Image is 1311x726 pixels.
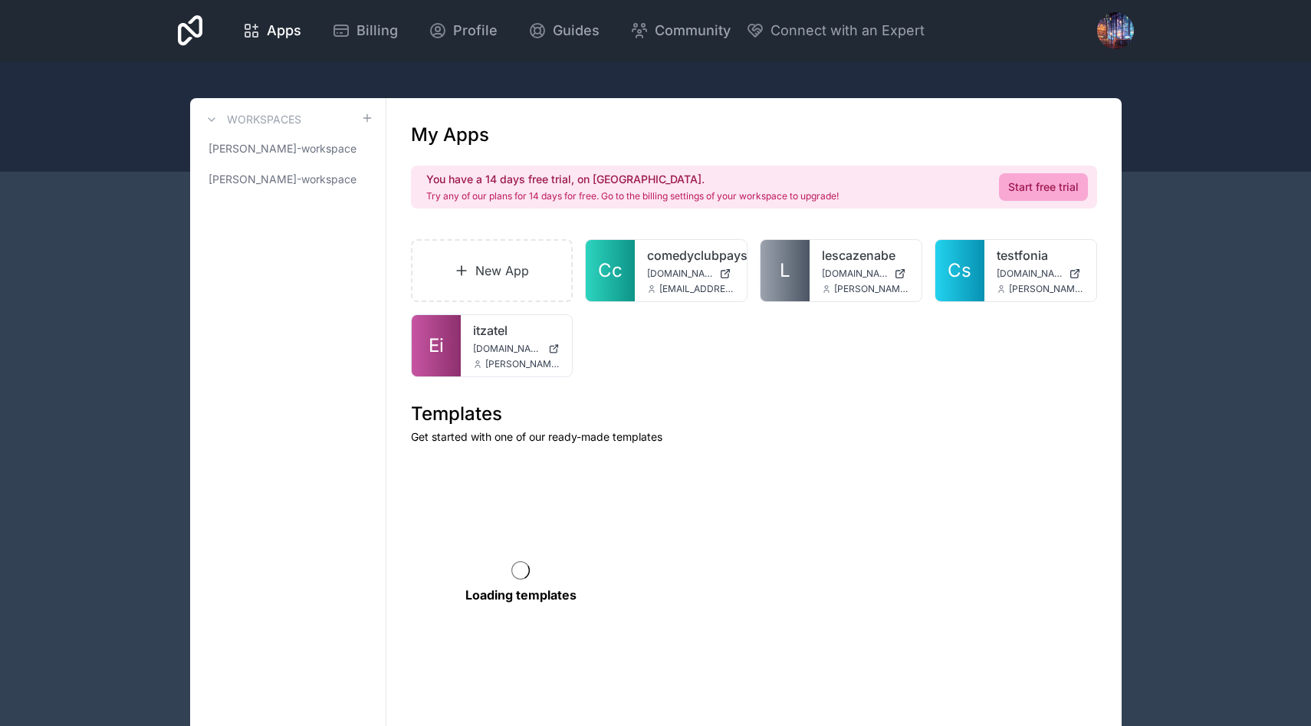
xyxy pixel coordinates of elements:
[267,20,301,41] span: Apps
[761,240,810,301] a: L
[227,112,301,127] h3: Workspaces
[429,333,444,358] span: Ei
[598,258,623,283] span: Cc
[647,246,734,264] a: comedyclubpaysbasque
[473,343,543,355] span: [DOMAIN_NAME]
[647,268,713,280] span: [DOMAIN_NAME]
[209,141,356,156] span: [PERSON_NAME]-workspace
[770,20,925,41] span: Connect with an Expert
[411,402,1097,426] h1: Templates
[426,172,839,187] h2: You have a 14 days free trial, on [GEOGRAPHIC_DATA].
[997,268,1084,280] a: [DOMAIN_NAME]
[1009,283,1084,295] span: [PERSON_NAME][EMAIL_ADDRESS][PERSON_NAME][DOMAIN_NAME]
[822,246,909,264] a: lescazenabe
[465,586,577,604] p: Loading templates
[618,14,743,48] a: Community
[997,246,1084,264] a: testfonia
[320,14,410,48] a: Billing
[416,14,510,48] a: Profile
[209,172,356,187] span: [PERSON_NAME]-workspace
[997,268,1063,280] span: [DOMAIN_NAME]
[485,358,560,370] span: [PERSON_NAME][EMAIL_ADDRESS][PERSON_NAME][DOMAIN_NAME]
[202,135,373,163] a: [PERSON_NAME]-workspace
[935,240,984,301] a: Cs
[516,14,612,48] a: Guides
[948,258,971,283] span: Cs
[647,268,734,280] a: [DOMAIN_NAME]
[412,315,461,376] a: Ei
[746,20,925,41] button: Connect with an Expert
[473,321,560,340] a: itzatel
[553,20,600,41] span: Guides
[230,14,314,48] a: Apps
[453,20,498,41] span: Profile
[834,283,909,295] span: [PERSON_NAME][EMAIL_ADDRESS][PERSON_NAME][DOMAIN_NAME]
[411,239,573,302] a: New App
[586,240,635,301] a: Cc
[655,20,731,41] span: Community
[473,343,560,355] a: [DOMAIN_NAME]
[822,268,888,280] span: [DOMAIN_NAME]
[411,123,489,147] h1: My Apps
[202,166,373,193] a: [PERSON_NAME]-workspace
[426,190,839,202] p: Try any of our plans for 14 days for free. Go to the billing settings of your workspace to upgrade!
[411,429,1097,445] p: Get started with one of our ready-made templates
[356,20,398,41] span: Billing
[202,110,301,129] a: Workspaces
[999,173,1088,201] a: Start free trial
[780,258,790,283] span: L
[659,283,734,295] span: [EMAIL_ADDRESS][DOMAIN_NAME]
[822,268,909,280] a: [DOMAIN_NAME]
